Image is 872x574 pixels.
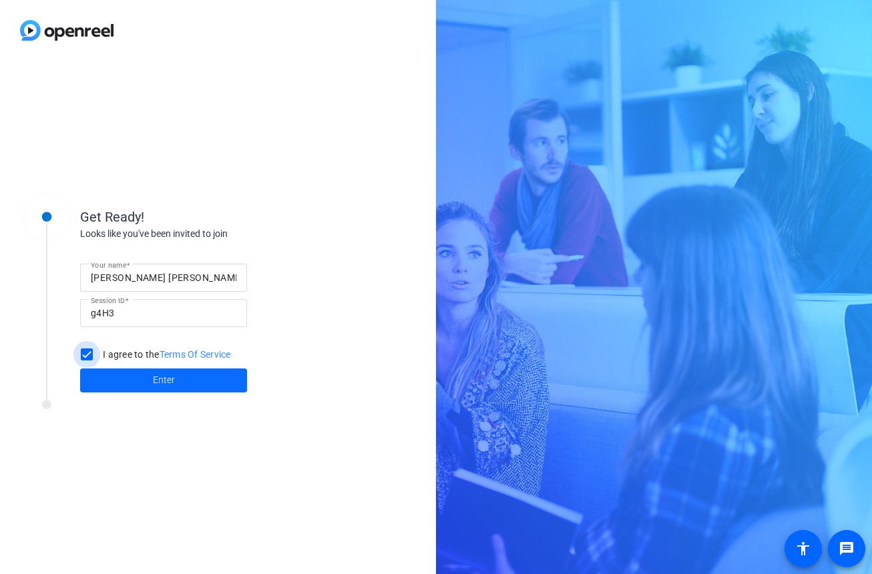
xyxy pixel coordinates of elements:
mat-label: Session ID [91,296,125,304]
label: I agree to the [100,348,231,361]
a: Terms Of Service [160,349,231,360]
button: Enter [80,368,247,392]
mat-icon: message [839,541,855,557]
mat-icon: accessibility [795,541,811,557]
div: Looks like you've been invited to join [80,227,347,241]
span: Enter [153,373,175,387]
div: Get Ready! [80,207,347,227]
mat-label: Your name [91,261,126,269]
